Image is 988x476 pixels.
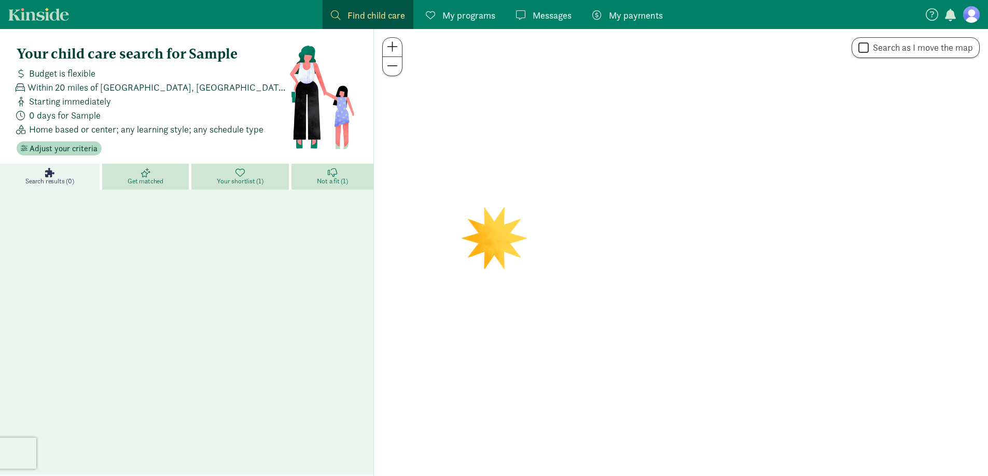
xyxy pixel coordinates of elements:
[869,41,973,54] label: Search as I move the map
[191,164,291,190] a: Your shortlist (1)
[8,8,69,21] a: Kinside
[102,164,191,190] a: Get matched
[128,177,163,185] span: Get matched
[217,177,263,185] span: Your shortlist (1)
[442,8,495,22] span: My programs
[27,80,289,94] span: Within 20 miles of [GEOGRAPHIC_DATA], [GEOGRAPHIC_DATA] 04268
[30,142,98,155] span: Adjust your criteria
[347,8,405,22] span: Find child care
[29,94,111,108] span: Starting immediately
[25,177,74,185] span: Search results (0)
[533,8,572,22] span: Messages
[17,46,289,62] h4: Your child care search for Sample
[17,141,102,156] button: Adjust your criteria
[291,164,373,190] a: Not a fit (1)
[29,66,95,80] span: Budget is flexible
[29,108,101,122] span: 0 days for Sample
[29,122,263,136] span: Home based or center; any learning style; any schedule type
[609,8,663,22] span: My payments
[317,177,347,185] span: Not a fit (1)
